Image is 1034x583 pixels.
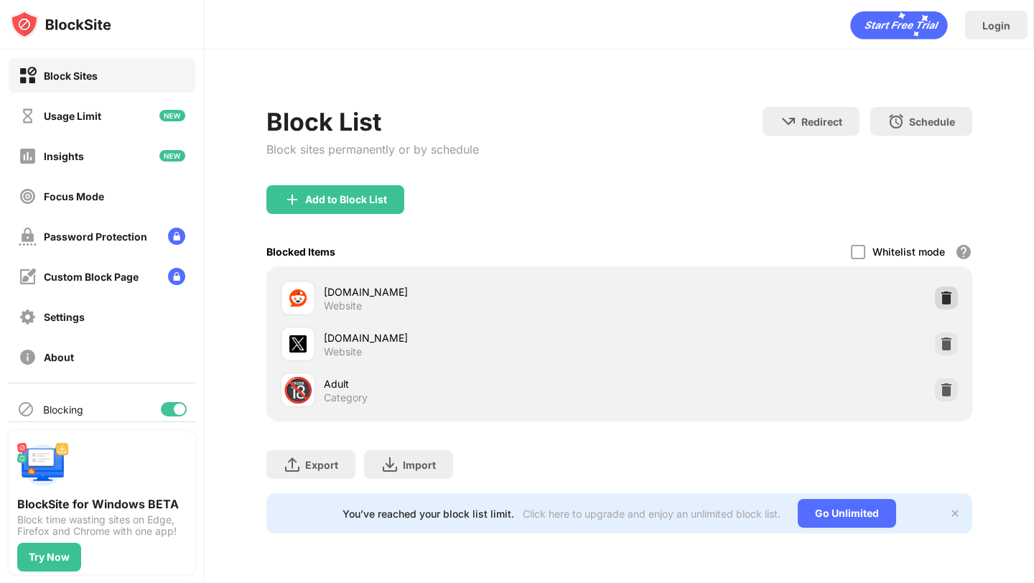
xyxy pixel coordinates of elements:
img: focus-off.svg [19,187,37,205]
div: Adult [324,376,619,391]
img: blocking-icon.svg [17,401,34,418]
div: 🔞 [283,376,313,405]
div: Usage Limit [44,110,101,122]
div: Website [324,299,362,312]
div: Password Protection [44,230,147,243]
div: About [44,351,74,363]
div: Whitelist mode [872,246,945,258]
div: Export [305,459,338,471]
img: customize-block-page-off.svg [19,268,37,286]
img: push-desktop.svg [17,439,69,491]
img: lock-menu.svg [168,268,185,285]
div: Insights [44,150,84,162]
div: Blocked Items [266,246,335,258]
img: insights-off.svg [19,147,37,165]
div: Category [324,391,368,404]
div: Schedule [909,116,955,128]
div: Block time wasting sites on Edge, Firefox and Chrome with one app! [17,514,187,537]
div: Try Now [29,551,70,563]
img: time-usage-off.svg [19,107,37,125]
div: Custom Block Page [44,271,139,283]
img: block-on.svg [19,67,37,85]
img: password-protection-off.svg [19,228,37,246]
img: settings-off.svg [19,308,37,326]
img: logo-blocksite.svg [10,10,111,39]
img: x-button.svg [949,508,961,519]
div: Blocking [43,404,83,416]
div: animation [850,11,948,39]
div: Login [982,19,1010,32]
img: favicons [289,335,307,353]
div: Click here to upgrade and enjoy an unlimited block list. [523,508,781,520]
div: Website [324,345,362,358]
img: lock-menu.svg [168,228,185,245]
div: Block sites permanently or by schedule [266,142,479,157]
div: Block Sites [44,70,98,82]
div: BlockSite for Windows BETA [17,497,187,511]
div: Block List [266,107,479,136]
img: about-off.svg [19,348,37,366]
div: You’ve reached your block list limit. [343,508,514,520]
div: Redirect [801,116,842,128]
div: Add to Block List [305,194,387,205]
div: Focus Mode [44,190,104,202]
div: Go Unlimited [798,499,896,528]
div: [DOMAIN_NAME] [324,284,619,299]
div: Import [403,459,436,471]
img: new-icon.svg [159,110,185,121]
div: [DOMAIN_NAME] [324,330,619,345]
img: favicons [289,289,307,307]
div: Settings [44,311,85,323]
img: new-icon.svg [159,150,185,162]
